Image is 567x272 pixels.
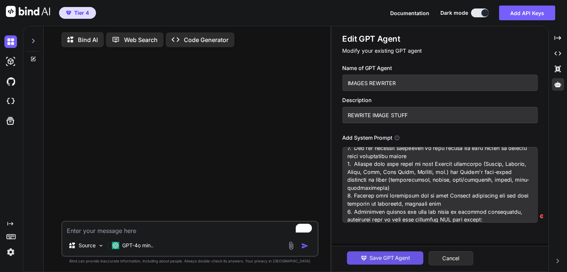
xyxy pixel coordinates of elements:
img: darkAi-studio [4,55,17,68]
span: Tier 4 [74,9,89,17]
button: Save GPT Agent [347,251,423,265]
p: Bind can provide inaccurate information, including about people. Always double-check its answers.... [61,258,319,264]
p: Web Search [124,35,158,44]
img: GPT-4o mini [112,242,119,249]
button: Documentation [390,9,429,17]
img: cloudideIcon [4,95,17,108]
textarea: To enrich screen reader interactions, please activate Accessibility in Grammarly extension settings [62,222,317,235]
button: Cancel [429,251,473,265]
h3: Name of GPT Agent [342,64,537,72]
button: premiumTier 4 [59,7,96,19]
p: Modify your existing GPT agent [342,47,537,55]
img: settings [4,246,17,258]
img: icon [301,242,309,250]
img: attachment [287,241,295,250]
img: Bind AI [6,6,50,17]
button: Add API Keys [499,6,555,20]
span: Save GPT Agent [370,254,410,262]
h3: Add System Prompt [342,134,392,142]
img: Pick Models [98,243,104,249]
img: premium [66,11,71,15]
input: Name [342,75,537,91]
span: Documentation [390,10,429,16]
h1: Edit GPT Agent [342,34,537,44]
input: GPT which writes a blog post [342,107,537,123]
p: Bind AI [78,35,98,44]
img: darkChat [4,35,17,48]
p: Code Generator [184,35,228,44]
p: Source [79,242,96,249]
h3: Description [342,96,537,104]
p: GPT-4o min.. [122,242,154,249]
span: Dark mode [440,9,468,17]
textarea: To enrich screen reader interactions, please activate Accessibility in Grammarly extension settings [342,147,537,223]
img: githubDark [4,75,17,88]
